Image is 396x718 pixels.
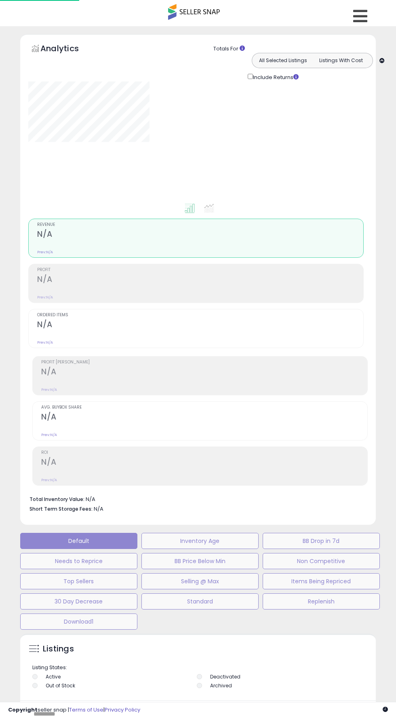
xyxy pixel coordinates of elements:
h2: N/A [37,230,363,240]
h2: N/A [41,412,367,423]
span: Profit [PERSON_NAME] [41,360,367,365]
small: Prev: N/A [41,432,57,437]
b: Short Term Storage Fees: [29,505,93,512]
button: Replenish [263,593,380,609]
button: Inventory Age [141,533,259,549]
li: N/A [29,494,362,503]
button: Standard [141,593,259,609]
span: Profit [37,268,363,272]
h2: N/A [37,320,363,331]
h2: N/A [41,367,367,378]
h2: N/A [41,457,367,468]
small: Prev: N/A [37,295,53,300]
button: Items Being Repriced [263,573,380,589]
strong: Copyright [8,706,38,714]
div: Totals For [213,45,395,53]
small: Prev: N/A [37,250,53,255]
span: Revenue [37,223,363,227]
button: Needs to Reprice [20,553,137,569]
span: Avg. Buybox Share [41,405,367,410]
span: N/A [94,505,103,513]
button: BB Drop in 7d [263,533,380,549]
b: Total Inventory Value: [29,496,84,503]
div: seller snap | | [8,706,140,714]
h5: Analytics [40,43,95,56]
span: ROI [41,451,367,455]
button: Default [20,533,137,549]
button: Top Sellers [20,573,137,589]
button: Non Competitive [263,553,380,569]
small: Prev: N/A [41,478,57,482]
small: Prev: N/A [37,340,53,345]
h2: N/A [37,275,363,286]
button: 30 Day Decrease [20,593,137,609]
button: Selling @ Max [141,573,259,589]
small: Prev: N/A [41,387,57,392]
button: Download1 [20,614,137,630]
button: BB Price Below Min [141,553,259,569]
span: Ordered Items [37,313,363,317]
